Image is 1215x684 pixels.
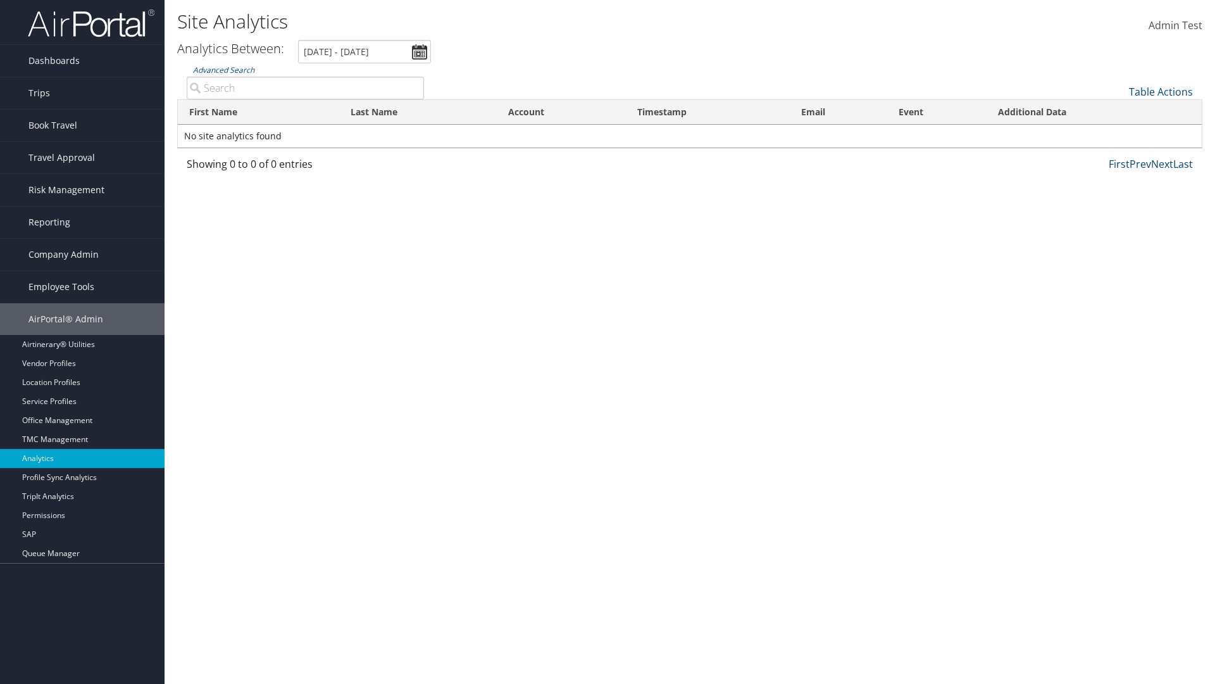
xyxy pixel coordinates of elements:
th: Timestamp: activate to sort column descending [626,100,790,125]
input: Advanced Search [187,77,424,99]
a: Table Actions [1129,85,1193,99]
img: airportal-logo.png [28,8,154,38]
a: Admin Test [1149,6,1202,46]
span: Dashboards [28,45,80,77]
th: First Name: activate to sort column ascending [178,100,339,125]
h1: Site Analytics [177,8,861,35]
td: No site analytics found [178,125,1202,148]
a: First [1109,157,1130,171]
span: Travel Approval [28,142,95,174]
span: Company Admin [28,239,99,270]
span: Admin Test [1149,18,1202,32]
a: Prev [1130,157,1151,171]
th: Account: activate to sort column ascending [497,100,626,125]
th: Additional Data [987,100,1202,125]
h3: Analytics Between: [177,40,284,57]
span: Book Travel [28,110,77,141]
span: Reporting [28,206,70,238]
a: Last [1173,157,1193,171]
th: Email [790,100,887,125]
span: Risk Management [28,174,104,206]
th: Last Name: activate to sort column ascending [339,100,497,125]
input: [DATE] - [DATE] [298,40,431,63]
span: Trips [28,77,50,109]
span: Employee Tools [28,271,94,303]
span: AirPortal® Admin [28,303,103,335]
a: Next [1151,157,1173,171]
div: Showing 0 to 0 of 0 entries [187,156,424,178]
a: Advanced Search [193,65,254,75]
th: Event [887,100,987,125]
